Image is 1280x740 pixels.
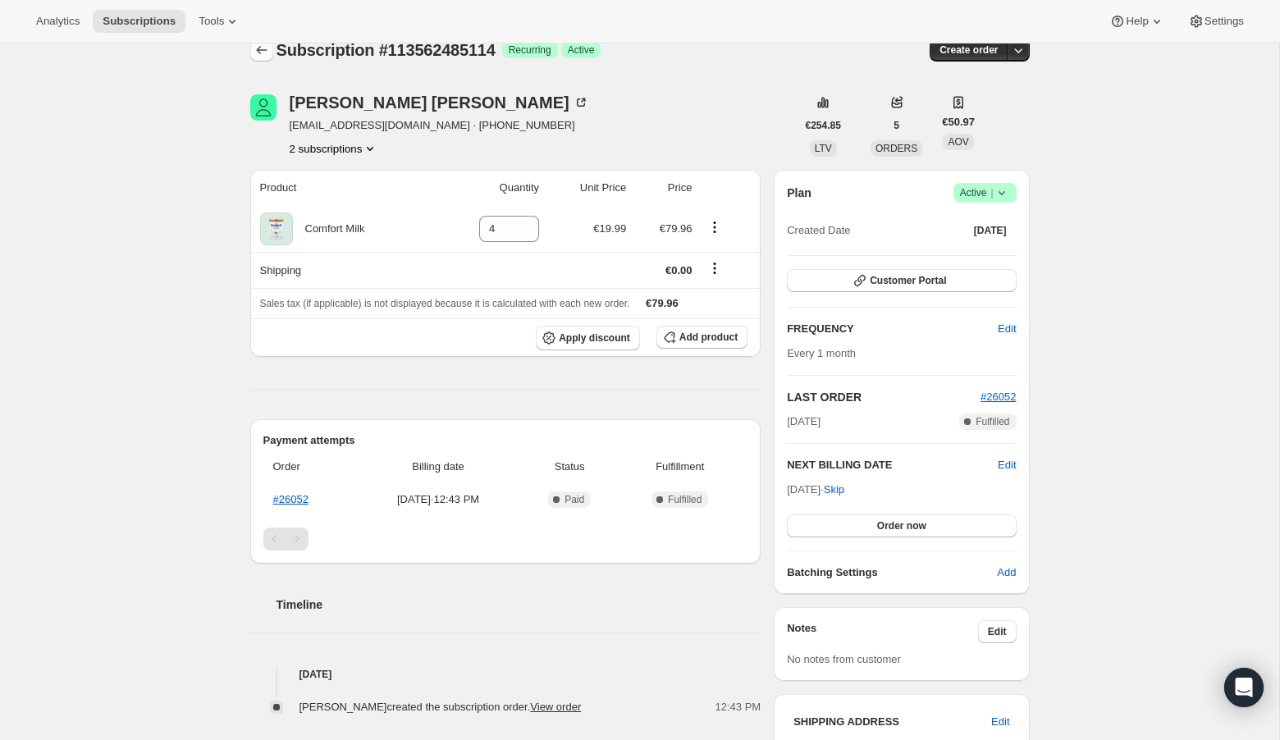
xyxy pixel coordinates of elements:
[702,259,728,277] button: Shipping actions
[715,699,761,715] span: 12:43 PM
[568,43,595,57] span: Active
[787,269,1016,292] button: Customer Portal
[260,298,630,309] span: Sales tax (if applicable) is not displayed because it is calculated with each new order.
[787,347,856,359] span: Every 1 month
[998,321,1016,337] span: Edit
[988,316,1026,342] button: Edit
[679,331,738,344] span: Add product
[948,136,968,148] span: AOV
[981,391,1016,403] a: #26052
[293,221,365,237] div: Comfort Milk
[787,483,844,496] span: [DATE] ·
[1178,10,1254,33] button: Settings
[103,15,176,28] span: Subscriptions
[530,701,581,713] a: View order
[942,114,975,130] span: €50.97
[875,143,917,154] span: ORDERS
[998,457,1016,473] button: Edit
[787,185,811,201] h2: Plan
[299,701,582,713] span: [PERSON_NAME] created the subscription order.
[665,264,693,276] span: €0.00
[981,389,1016,405] button: #26052
[290,94,589,111] div: [PERSON_NAME] [PERSON_NAME]
[796,114,851,137] button: €254.85
[1126,15,1148,28] span: Help
[824,482,844,498] span: Skip
[250,170,437,206] th: Product
[250,252,437,288] th: Shipping
[702,218,728,236] button: Product actions
[787,514,1016,537] button: Order now
[660,222,693,235] span: €79.96
[622,459,738,475] span: Fulfillment
[26,10,89,33] button: Analytics
[277,596,761,613] h2: Timeline
[976,415,1009,428] span: Fulfilled
[509,43,551,57] span: Recurring
[536,326,640,350] button: Apply discount
[806,119,841,132] span: €254.85
[939,43,998,57] span: Create order
[884,114,909,137] button: 5
[559,331,630,345] span: Apply discount
[527,459,612,475] span: Status
[263,528,748,550] nav: Pagination
[260,212,293,245] img: product img
[544,170,631,206] th: Unit Price
[814,477,854,503] button: Skip
[1224,668,1264,707] div: Open Intercom Messenger
[250,39,273,62] button: Subscriptions
[930,39,1008,62] button: Create order
[631,170,697,206] th: Price
[668,493,702,506] span: Fulfilled
[646,297,679,309] span: €79.96
[990,186,993,199] span: |
[656,326,747,349] button: Add product
[36,15,80,28] span: Analytics
[787,389,981,405] h2: LAST ORDER
[787,564,997,581] h6: Batching Settings
[189,10,250,33] button: Tools
[787,222,850,239] span: Created Date
[987,560,1026,586] button: Add
[290,140,379,157] button: Product actions
[877,519,926,532] span: Order now
[263,432,748,449] h2: Payment attempts
[565,493,584,506] span: Paid
[787,457,998,473] h2: NEXT BILLING DATE
[981,709,1019,735] button: Edit
[997,564,1016,581] span: Add
[815,143,832,154] span: LTV
[290,117,589,134] span: [EMAIL_ADDRESS][DOMAIN_NAME] · [PHONE_NUMBER]
[593,222,626,235] span: €19.99
[988,625,1007,638] span: Edit
[978,620,1017,643] button: Edit
[960,185,1010,201] span: Active
[1205,15,1244,28] span: Settings
[787,321,998,337] h2: FREQUENCY
[991,714,1009,730] span: Edit
[359,491,517,508] span: [DATE] · 12:43 PM
[974,224,1007,237] span: [DATE]
[277,41,496,59] span: Subscription #113562485114
[793,714,991,730] h3: SHIPPING ADDRESS
[359,459,517,475] span: Billing date
[263,449,355,485] th: Order
[199,15,224,28] span: Tools
[250,666,761,683] h4: [DATE]
[870,274,946,287] span: Customer Portal
[1099,10,1174,33] button: Help
[894,119,899,132] span: 5
[964,219,1017,242] button: [DATE]
[787,620,978,643] h3: Notes
[787,413,821,430] span: [DATE]
[787,653,901,665] span: No notes from customer
[436,170,544,206] th: Quantity
[93,10,185,33] button: Subscriptions
[250,94,277,121] span: Leanne Kane
[273,493,309,505] a: #26052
